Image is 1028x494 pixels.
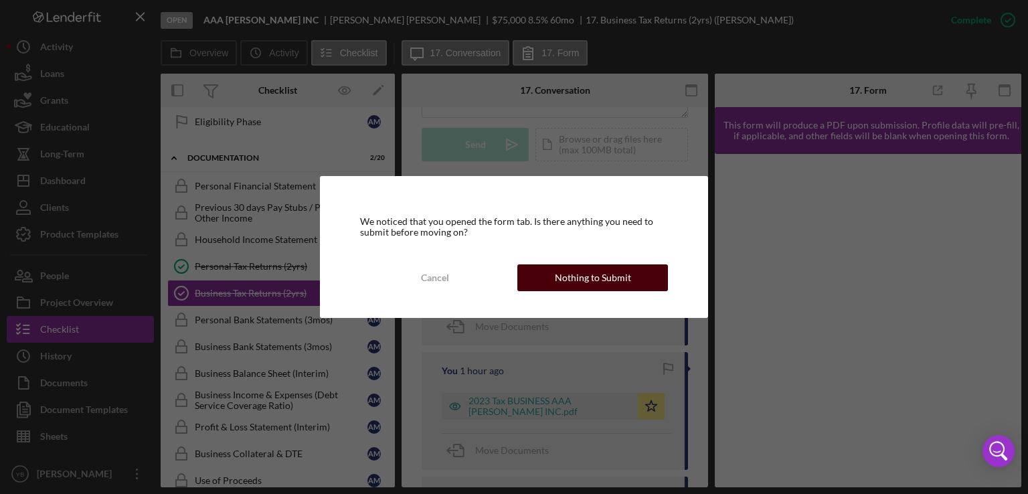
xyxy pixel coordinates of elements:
[517,264,668,291] button: Nothing to Submit
[360,216,669,238] div: We noticed that you opened the form tab. Is there anything you need to submit before moving on?
[555,264,631,291] div: Nothing to Submit
[360,264,511,291] button: Cancel
[421,264,449,291] div: Cancel
[982,435,1015,467] div: Open Intercom Messenger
